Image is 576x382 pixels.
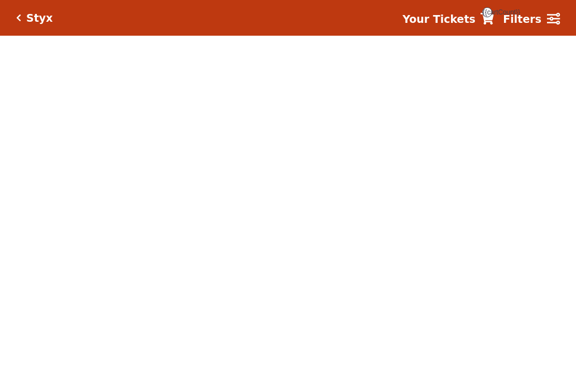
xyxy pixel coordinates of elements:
strong: Filters [503,13,541,25]
a: Your Tickets {{cartCount}} [402,11,494,27]
a: Click here to go back to filters [16,14,21,22]
a: Filters [503,11,560,27]
h5: Styx [26,12,52,25]
strong: Your Tickets [402,13,476,25]
span: {{cartCount}} [482,7,492,17]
